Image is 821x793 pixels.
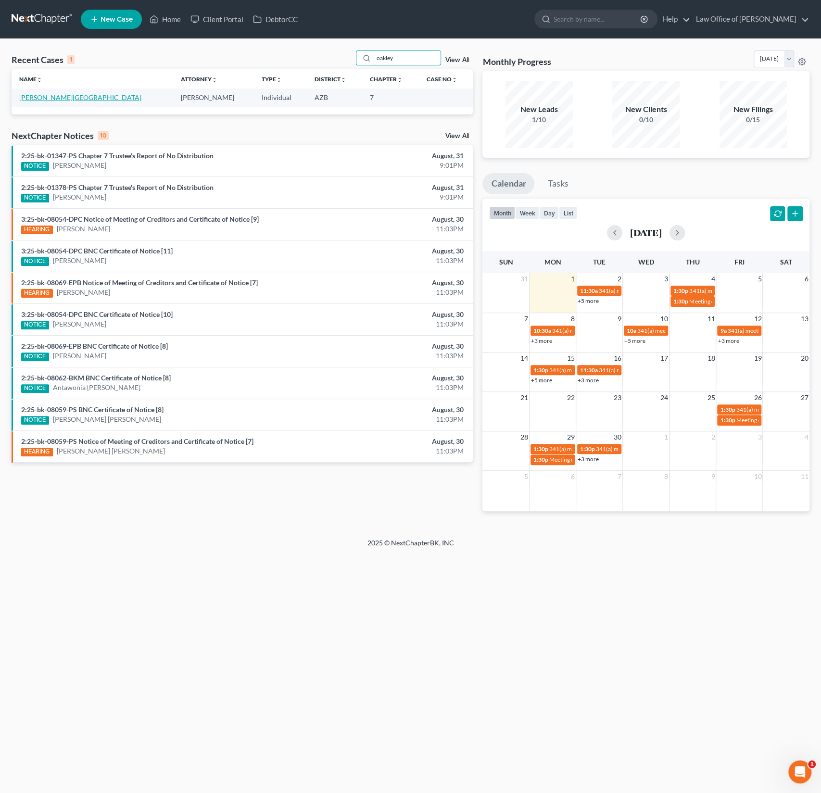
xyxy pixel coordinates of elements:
span: 6 [570,471,576,482]
a: +5 more [624,337,645,344]
span: 341(a) meeting for [PERSON_NAME] [637,327,730,334]
td: [PERSON_NAME] [173,88,254,106]
a: [PERSON_NAME] [53,319,106,329]
div: 0/15 [720,115,787,125]
span: 9 [617,313,622,325]
td: 7 [362,88,418,106]
div: NOTICE [21,321,49,329]
span: 29 [566,431,576,443]
span: 1:30p [720,416,735,424]
a: [PERSON_NAME] [PERSON_NAME] [57,446,165,456]
i: unfold_more [341,77,346,83]
a: +5 more [578,297,599,304]
span: 25 [706,392,716,403]
span: 341(a) meeting for Antawonia [PERSON_NAME] [596,445,717,453]
span: 10:30a [533,327,551,334]
span: Sat [780,258,792,266]
span: 27 [800,392,809,403]
span: Meeting of Creditors for [PERSON_NAME] [PERSON_NAME] [549,456,702,463]
span: 23 [613,392,622,403]
div: NextChapter Notices [12,130,109,141]
div: 11:03PM [322,319,463,329]
a: +5 more [531,377,552,384]
span: 14 [519,352,529,364]
div: 11:03PM [322,351,463,361]
span: 12 [753,313,762,325]
button: month [489,206,515,219]
span: 1 [570,273,576,285]
a: 2:25-bk-01378-PS Chapter 7 Trustee's Report of No Distribution [21,183,214,191]
span: 1:30p [533,456,548,463]
span: 19 [753,352,762,364]
div: Recent Cases [12,54,75,65]
span: 7 [617,471,622,482]
a: Calendar [482,173,534,194]
span: 9a [720,327,726,334]
span: Fri [734,258,745,266]
span: 1 [663,431,669,443]
a: Help [658,11,690,28]
a: View All [445,133,469,139]
div: 11:03PM [322,256,463,265]
a: 3:25-bk-08054-DPC BNC Certificate of Notice [11] [21,247,173,255]
a: [PERSON_NAME] [53,192,106,202]
h3: Monthly Progress [482,56,551,67]
span: 4 [804,431,809,443]
a: [PERSON_NAME] [53,351,106,361]
div: 11:03PM [322,383,463,392]
span: 8 [663,471,669,482]
span: Wed [638,258,654,266]
span: Meeting of Creditors for [PERSON_NAME] [689,298,796,305]
span: New Case [101,16,133,23]
span: 341(a) meeting for [PERSON_NAME] [727,327,820,334]
span: 18 [706,352,716,364]
a: Nameunfold_more [19,76,42,83]
a: Typeunfold_more [262,76,282,83]
span: 1:30p [720,406,735,413]
button: week [515,206,539,219]
span: 9 [710,471,716,482]
div: 11:03PM [322,288,463,297]
div: August, 31 [322,183,463,192]
span: 24 [659,392,669,403]
span: 10 [659,313,669,325]
span: 22 [566,392,576,403]
a: [PERSON_NAME] [53,256,106,265]
input: Search by name... [554,10,642,28]
span: 28 [519,431,529,443]
div: August, 30 [322,437,463,446]
div: NOTICE [21,162,49,171]
a: +3 more [718,337,739,344]
span: Tue [593,258,606,266]
span: 341(a) meeting for [PERSON_NAME] [552,327,645,334]
a: 3:25-bk-08054-DPC BNC Certificate of Notice [10] [21,310,173,318]
a: Districtunfold_more [315,76,346,83]
a: Home [145,11,186,28]
span: 341(a) meeting for [PERSON_NAME] [549,366,642,374]
span: 1:30p [580,445,595,453]
span: 1 [808,760,816,768]
span: 11:30a [580,366,598,374]
a: Law Office of [PERSON_NAME] [691,11,809,28]
span: 7 [523,313,529,325]
iframe: Intercom live chat [788,760,811,783]
span: 15 [566,352,576,364]
span: 1:30p [673,298,688,305]
a: 3:25-bk-08054-DPC Notice of Meeting of Creditors and Certificate of Notice [9] [21,215,259,223]
i: unfold_more [276,77,282,83]
span: 10 [753,471,762,482]
a: 2:25-bk-08059-PS Notice of Meeting of Creditors and Certificate of Notice [7] [21,437,253,445]
input: Search by name... [373,51,441,65]
span: 341(a) meeting for [PERSON_NAME] & [PERSON_NAME] [599,366,743,374]
td: Individual [254,88,307,106]
span: 26 [753,392,762,403]
span: 6 [804,273,809,285]
div: 10 [98,131,109,140]
a: 2:25-bk-08059-PS BNC Certificate of Notice [8] [21,405,164,414]
div: August, 30 [322,278,463,288]
div: 1/10 [505,115,573,125]
div: 0/10 [612,115,680,125]
span: 5 [757,273,762,285]
button: list [559,206,577,219]
i: unfold_more [37,77,42,83]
